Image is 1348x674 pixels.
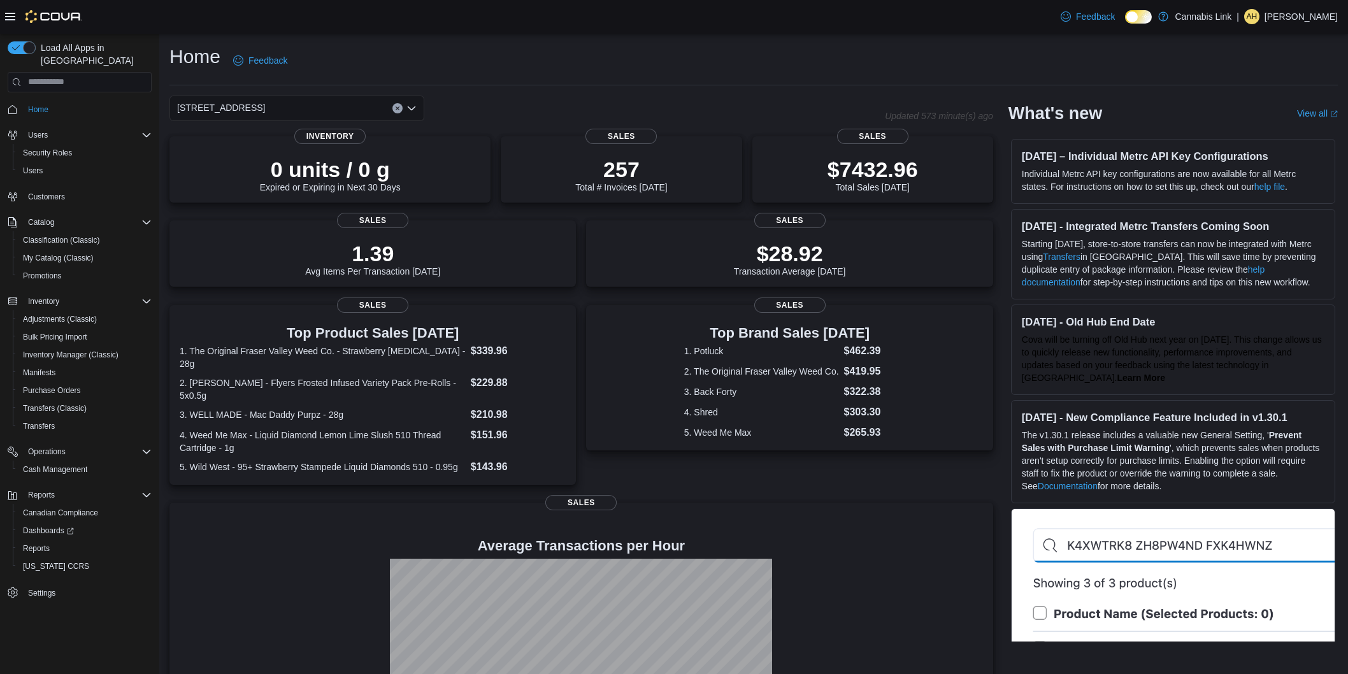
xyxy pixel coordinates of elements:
button: Reports [3,486,157,504]
h3: [DATE] - Old Hub End Date [1022,315,1324,328]
span: Sales [337,213,408,228]
button: Users [23,127,53,143]
span: Settings [28,588,55,598]
button: Reports [13,540,157,557]
button: Bulk Pricing Import [13,328,157,346]
button: Operations [3,443,157,461]
span: Manifests [18,365,152,380]
button: Purchase Orders [13,382,157,399]
button: Inventory [23,294,64,309]
span: Catalog [23,215,152,230]
strong: Prevent Sales with Purchase Limit Warning [1022,430,1301,453]
button: My Catalog (Classic) [13,249,157,267]
h4: Average Transactions per Hour [180,538,983,554]
dt: 4. Weed Me Max - Liquid Diamond Lemon Lime Slush 510 Thread Cartridge - 1g [180,429,466,454]
button: Promotions [13,267,157,285]
input: Dark Mode [1125,10,1152,24]
span: Inventory Manager (Classic) [18,347,152,362]
span: [STREET_ADDRESS] [177,100,265,115]
button: Inventory Manager (Classic) [13,346,157,364]
a: My Catalog (Classic) [18,250,99,266]
button: Settings [3,583,157,601]
a: Learn More [1117,373,1165,383]
p: The v1.30.1 release includes a valuable new General Setting, ' ', which prevents sales when produ... [1022,429,1324,492]
span: Load All Apps in [GEOGRAPHIC_DATA] [36,41,152,67]
span: Users [28,130,48,140]
dd: $151.96 [471,427,566,443]
dd: $462.39 [844,343,896,359]
span: Operations [28,447,66,457]
p: $7432.96 [828,157,918,182]
a: Users [18,163,48,178]
button: Open list of options [406,103,417,113]
p: 257 [575,157,667,182]
a: Transfers (Classic) [18,401,92,416]
span: Purchase Orders [18,383,152,398]
a: Security Roles [18,145,77,161]
p: | [1237,9,1239,24]
span: Sales [585,129,657,144]
span: Reports [23,543,50,554]
dt: 1. The Original Fraser Valley Weed Co. - Strawberry [MEDICAL_DATA] - 28g [180,345,466,370]
span: Customers [23,189,152,204]
span: Dashboards [23,526,74,536]
a: Classification (Classic) [18,233,105,248]
dt: 3. WELL MADE - Mac Daddy Purpz - 28g [180,408,466,421]
span: Feedback [1076,10,1115,23]
div: Transaction Average [DATE] [734,241,846,276]
div: Avg Items Per Transaction [DATE] [305,241,440,276]
a: Bulk Pricing Import [18,329,92,345]
span: Washington CCRS [18,559,152,574]
button: Operations [23,444,71,459]
a: Promotions [18,268,67,283]
a: Feedback [228,48,292,73]
button: Cash Management [13,461,157,478]
svg: External link [1330,110,1338,118]
button: Customers [3,187,157,206]
span: Users [23,166,43,176]
button: Manifests [13,364,157,382]
button: Reports [23,487,60,503]
button: Adjustments (Classic) [13,310,157,328]
a: View allExternal link [1297,108,1338,118]
a: help file [1254,182,1285,192]
span: Transfers (Classic) [18,401,152,416]
dt: 1. Potluck [684,345,839,357]
span: Reports [28,490,55,500]
span: Classification (Classic) [23,235,100,245]
span: Bulk Pricing Import [23,332,87,342]
a: [US_STATE] CCRS [18,559,94,574]
span: Users [18,163,152,178]
span: Cash Management [18,462,152,477]
nav: Complex example [8,95,152,635]
span: Home [23,101,152,117]
dt: 3. Back Forty [684,385,839,398]
a: help documentation [1022,264,1265,287]
button: Transfers (Classic) [13,399,157,417]
a: Cash Management [18,462,92,477]
dd: $419.95 [844,364,896,379]
span: Cash Management [23,464,87,475]
dd: $303.30 [844,405,896,420]
h3: Top Product Sales [DATE] [180,326,566,341]
span: Manifests [23,368,55,378]
p: 0 units / 0 g [260,157,401,182]
a: Dashboards [18,523,79,538]
span: Cova will be turning off Old Hub next year on [DATE]. This change allows us to quickly release ne... [1022,334,1322,383]
p: Cannabis Link [1175,9,1231,24]
button: Users [13,162,157,180]
span: AH [1247,9,1258,24]
span: Reports [18,541,152,556]
h3: Top Brand Sales [DATE] [684,326,896,341]
p: Individual Metrc API key configurations are now available for all Metrc states. For instructions ... [1022,168,1324,193]
span: Purchase Orders [23,385,81,396]
span: Security Roles [18,145,152,161]
p: $28.92 [734,241,846,266]
span: Sales [754,213,826,228]
span: My Catalog (Classic) [18,250,152,266]
p: Starting [DATE], store-to-store transfers can now be integrated with Metrc using in [GEOGRAPHIC_D... [1022,238,1324,289]
a: Canadian Compliance [18,505,103,520]
dd: $210.98 [471,407,566,422]
p: Updated 573 minute(s) ago [885,111,993,121]
span: Settings [23,584,152,600]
